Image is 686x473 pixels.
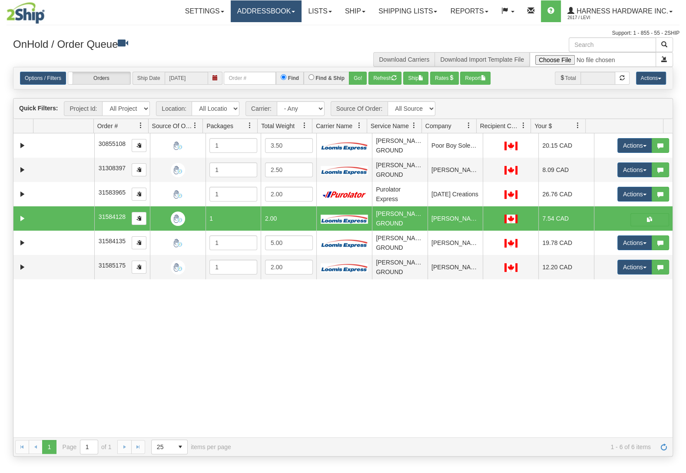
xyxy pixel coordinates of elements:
span: Page of 1 [63,440,112,454]
button: Go! [349,72,367,85]
div: grid toolbar [13,99,673,119]
span: 31583965 [99,189,126,196]
span: Project Id: [64,101,102,116]
button: Actions [617,187,652,202]
button: Actions [617,235,652,250]
button: Copy to clipboard [132,139,146,152]
span: 25 [157,443,168,451]
a: Packages filter column settings [242,118,257,133]
td: Purolator Express [372,182,428,206]
td: [PERSON_NAME] [428,206,483,231]
input: Page 1 [80,440,98,454]
td: [PERSON_NAME] GROUND [372,231,428,255]
a: Source Of Order filter column settings [188,118,202,133]
span: 2.00 [265,215,277,222]
img: Loomis Express [321,238,368,248]
button: Actions [617,162,652,177]
img: Purolator [321,191,368,198]
span: Ship Date [133,72,165,85]
span: Total Weight [261,122,295,130]
button: Actions [636,72,666,85]
img: logo2617.jpg [7,2,45,24]
td: [PERSON_NAME] [428,158,483,182]
td: [PERSON_NAME] GROUND [372,133,428,158]
label: Find [288,74,299,82]
input: Order # [224,72,276,85]
span: Carrier Name [316,122,352,130]
span: 31584135 [99,238,126,245]
h3: OnHold / Order Queue [13,37,337,50]
span: Service Name [371,122,409,130]
span: Location: [156,101,192,116]
a: Expand [17,165,28,175]
a: Ship [338,0,372,22]
button: Ship [403,72,428,85]
a: Addressbook [231,0,302,22]
a: Harness Hardware Inc. 2617 / Levi [561,0,679,22]
span: Company [425,122,451,130]
button: Copy to clipboard [132,188,146,201]
button: Report [460,72,490,85]
span: Recipient Country [480,122,520,130]
td: 26.76 CAD [538,182,594,206]
span: 31585175 [99,262,126,269]
a: Options / Filters [20,72,66,85]
button: Copy to clipboard [132,236,146,249]
span: Order # [97,122,118,130]
td: 20.15 CAD [538,133,594,158]
button: Shipping Documents [630,213,669,226]
a: Total Weight filter column settings [297,118,312,133]
span: 1 - 6 of 6 items [243,443,651,450]
img: Manual [171,236,185,250]
button: Search [656,37,673,52]
input: Import [530,52,656,67]
button: Actions [617,260,652,275]
span: 31584128 [99,213,126,220]
a: Expand [17,189,28,200]
button: Copy to clipboard [132,261,146,274]
input: Search [569,37,656,52]
td: Poor Boy Soles Bespoke Shoe C [428,133,483,158]
a: Reports [444,0,494,22]
span: 31308397 [99,165,126,172]
span: Packages [206,122,233,130]
a: Download Carriers [379,56,429,63]
button: Actions [617,138,652,153]
a: Settings [179,0,231,22]
span: select [173,440,187,454]
span: Source Of Order [152,122,192,130]
button: Refresh [368,72,401,85]
a: Refresh [657,440,671,454]
span: Source Of Order: [331,101,388,116]
a: Download Import Template File [440,56,524,63]
a: Lists [302,0,338,22]
label: Quick Filters: [19,104,58,112]
button: Copy to clipboard [132,212,146,225]
td: [PERSON_NAME] GROUND [372,206,428,231]
td: [PERSON_NAME] GROUND [372,158,428,182]
td: [PERSON_NAME] GROUND [372,255,428,279]
button: Copy to clipboard [132,163,146,176]
span: Carrier: [245,101,277,116]
button: Rates [430,72,458,85]
span: Page sizes drop down [151,440,188,454]
label: Find & Ship [315,74,345,82]
img: Manual [171,212,185,226]
span: items per page [151,440,231,454]
a: Recipient Country filter column settings [516,118,530,133]
td: 7.54 CAD [538,206,594,231]
img: Manual [171,139,185,153]
a: Expand [17,140,28,151]
td: [PERSON_NAME] Custom Collars [428,255,483,279]
a: Expand [17,213,28,224]
img: CA [504,190,517,199]
img: Loomis Express [321,214,368,223]
a: Your $ filter column settings [570,118,585,133]
td: 12.20 CAD [538,255,594,279]
img: CA [504,263,517,272]
img: Loomis Express [321,263,368,272]
span: 2617 / Levi [567,13,633,22]
td: 19.78 CAD [538,231,594,255]
a: Carrier Name filter column settings [352,118,367,133]
span: Page 1 [42,440,56,454]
